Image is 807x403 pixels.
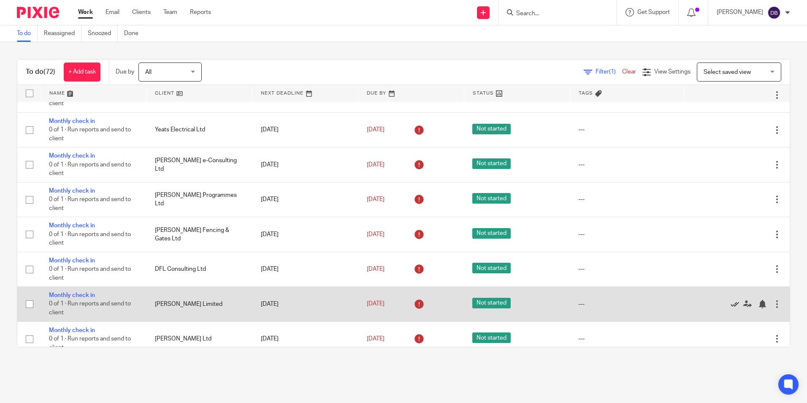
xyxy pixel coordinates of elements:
[367,127,385,133] span: [DATE]
[49,153,95,159] a: Monthly check in
[472,193,511,204] span: Not started
[146,321,252,356] td: [PERSON_NAME] Ltd
[145,69,152,75] span: All
[367,196,385,202] span: [DATE]
[49,301,131,316] span: 0 of 1 · Run reports and send to client
[49,292,95,298] a: Monthly check in
[49,327,95,333] a: Monthly check in
[654,69,691,75] span: View Settings
[49,336,131,351] span: 0 of 1 · Run reports and send to client
[49,162,131,177] span: 0 of 1 · Run reports and send to client
[132,8,151,16] a: Clients
[64,63,100,82] a: + Add task
[49,118,95,124] a: Monthly check in
[146,147,252,182] td: [PERSON_NAME] e-Consulting Ltd
[26,68,55,76] h1: To do
[252,321,358,356] td: [DATE]
[367,336,385,342] span: [DATE]
[49,92,131,107] span: 0 of 1 · Run reports and send to client
[190,8,211,16] a: Reports
[252,287,358,321] td: [DATE]
[472,263,511,273] span: Not started
[622,69,636,75] a: Clear
[44,25,81,42] a: Reassigned
[637,9,670,15] span: Get Support
[731,300,743,308] a: Mark as done
[472,332,511,343] span: Not started
[146,287,252,321] td: [PERSON_NAME] Limited
[472,158,511,169] span: Not started
[578,125,675,134] div: ---
[578,161,675,169] div: ---
[49,231,131,246] span: 0 of 1 · Run reports and send to client
[367,231,385,237] span: [DATE]
[578,195,675,204] div: ---
[49,188,95,194] a: Monthly check in
[367,162,385,168] span: [DATE]
[609,69,616,75] span: (1)
[472,124,511,134] span: Not started
[88,25,118,42] a: Snoozed
[17,7,59,18] img: Pixie
[367,266,385,272] span: [DATE]
[49,196,131,211] span: 0 of 1 · Run reports and send to client
[43,68,55,75] span: (72)
[717,8,763,16] p: [PERSON_NAME]
[252,112,358,147] td: [DATE]
[146,217,252,252] td: [PERSON_NAME] Fencing & Gates Ltd
[163,8,177,16] a: Team
[578,300,675,308] div: ---
[146,182,252,217] td: [PERSON_NAME] Programmes Ltd
[472,298,511,308] span: Not started
[767,6,781,19] img: svg%3E
[78,8,93,16] a: Work
[146,252,252,286] td: DFL Consulting Ltd
[116,68,134,76] p: Due by
[472,228,511,239] span: Not started
[578,265,675,273] div: ---
[49,258,95,264] a: Monthly check in
[49,223,95,229] a: Monthly check in
[106,8,119,16] a: Email
[17,25,38,42] a: To do
[579,91,593,95] span: Tags
[596,69,622,75] span: Filter
[367,301,385,307] span: [DATE]
[146,112,252,147] td: Yeats Electrical Ltd
[252,217,358,252] td: [DATE]
[252,147,358,182] td: [DATE]
[578,335,675,343] div: ---
[704,69,751,75] span: Select saved view
[252,182,358,217] td: [DATE]
[515,10,591,18] input: Search
[49,127,131,142] span: 0 of 1 · Run reports and send to client
[578,230,675,239] div: ---
[252,252,358,286] td: [DATE]
[124,25,145,42] a: Done
[49,266,131,281] span: 0 of 1 · Run reports and send to client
